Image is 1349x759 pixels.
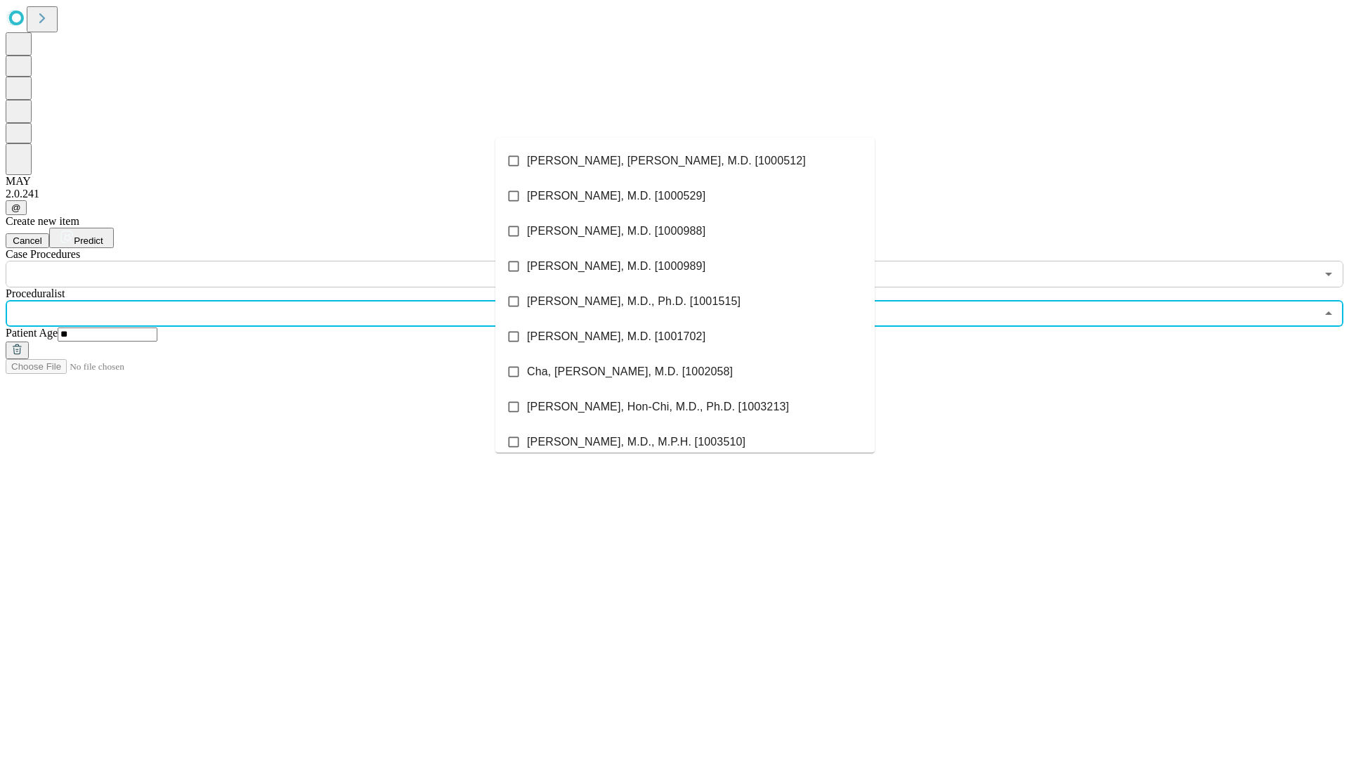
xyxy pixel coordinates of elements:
[1319,304,1338,323] button: Close
[49,228,114,248] button: Predict
[1319,264,1338,284] button: Open
[6,200,27,215] button: @
[11,202,21,213] span: @
[527,363,733,380] span: Cha, [PERSON_NAME], M.D. [1002058]
[527,153,806,169] span: [PERSON_NAME], [PERSON_NAME], M.D. [1000512]
[527,188,705,205] span: [PERSON_NAME], M.D. [1000529]
[6,233,49,248] button: Cancel
[6,215,79,227] span: Create new item
[6,175,1343,188] div: MAY
[527,293,741,310] span: [PERSON_NAME], M.D., Ph.D. [1001515]
[527,258,705,275] span: [PERSON_NAME], M.D. [1000989]
[6,327,58,339] span: Patient Age
[6,188,1343,200] div: 2.0.241
[527,223,705,240] span: [PERSON_NAME], M.D. [1000988]
[6,287,65,299] span: Proceduralist
[527,398,789,415] span: [PERSON_NAME], Hon-Chi, M.D., Ph.D. [1003213]
[13,235,42,246] span: Cancel
[527,328,705,345] span: [PERSON_NAME], M.D. [1001702]
[527,434,745,450] span: [PERSON_NAME], M.D., M.P.H. [1003510]
[74,235,103,246] span: Predict
[6,248,80,260] span: Scheduled Procedure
